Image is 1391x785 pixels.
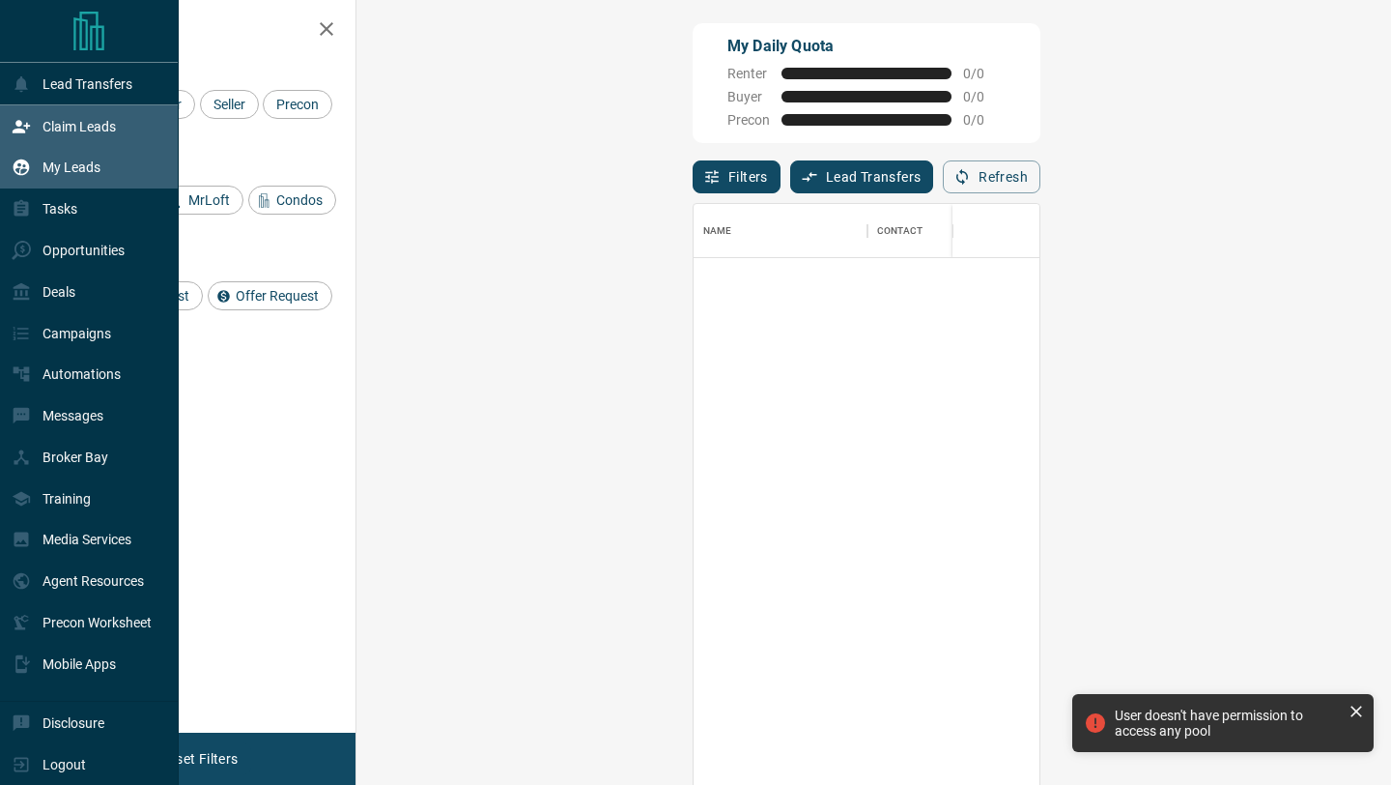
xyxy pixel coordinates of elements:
[263,90,332,119] div: Precon
[270,97,326,112] span: Precon
[693,160,781,193] button: Filters
[963,66,1006,81] span: 0 / 0
[727,35,1006,58] p: My Daily Quota
[943,160,1040,193] button: Refresh
[207,97,252,112] span: Seller
[727,112,770,128] span: Precon
[694,204,867,258] div: Name
[790,160,934,193] button: Lead Transfers
[229,288,326,304] span: Offer Request
[208,281,332,310] div: Offer Request
[270,192,329,208] span: Condos
[867,204,1022,258] div: Contact
[160,186,243,215] div: MrLoft
[62,19,336,43] h2: Filters
[963,112,1006,128] span: 0 / 0
[1115,708,1341,739] div: User doesn't have permission to access any pool
[963,89,1006,104] span: 0 / 0
[248,186,336,215] div: Condos
[147,742,250,775] button: Reset Filters
[182,192,237,208] span: MrLoft
[877,204,923,258] div: Contact
[200,90,259,119] div: Seller
[727,66,770,81] span: Renter
[727,89,770,104] span: Buyer
[703,204,732,258] div: Name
